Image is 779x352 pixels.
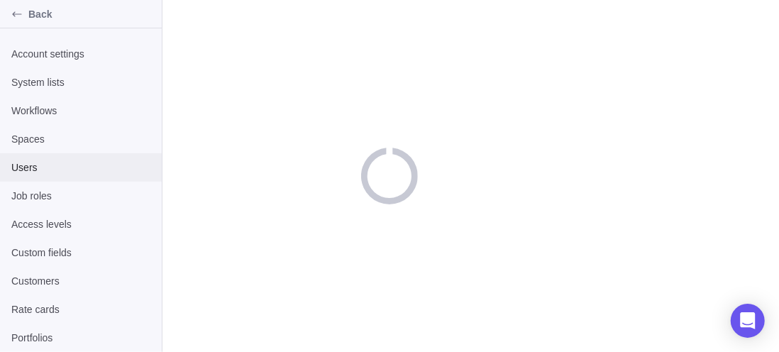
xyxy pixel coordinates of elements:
[11,217,150,231] span: Access levels
[11,274,150,288] span: Customers
[11,246,150,260] span: Custom fields
[11,132,150,146] span: Spaces
[11,104,150,118] span: Workflows
[731,304,765,338] div: Open Intercom Messenger
[361,148,418,204] div: loading
[28,7,156,21] span: Back
[11,302,150,317] span: Rate cards
[11,331,150,345] span: Portfolios
[11,189,150,203] span: Job roles
[11,160,150,175] span: Users
[11,75,150,89] span: System lists
[11,47,150,61] span: Account settings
